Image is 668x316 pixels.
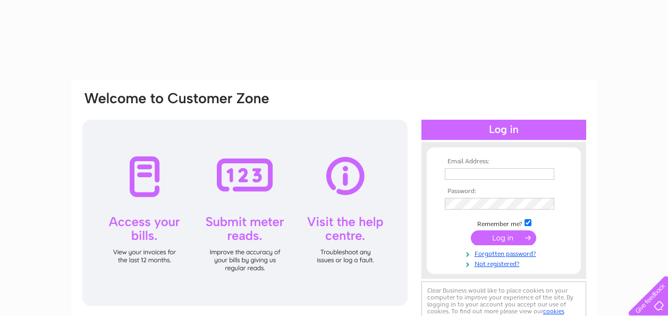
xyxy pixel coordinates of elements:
[445,248,565,258] a: Forgotten password?
[442,158,565,165] th: Email Address:
[471,230,536,245] input: Submit
[442,218,565,228] td: Remember me?
[442,188,565,195] th: Password:
[445,258,565,268] a: Not registered?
